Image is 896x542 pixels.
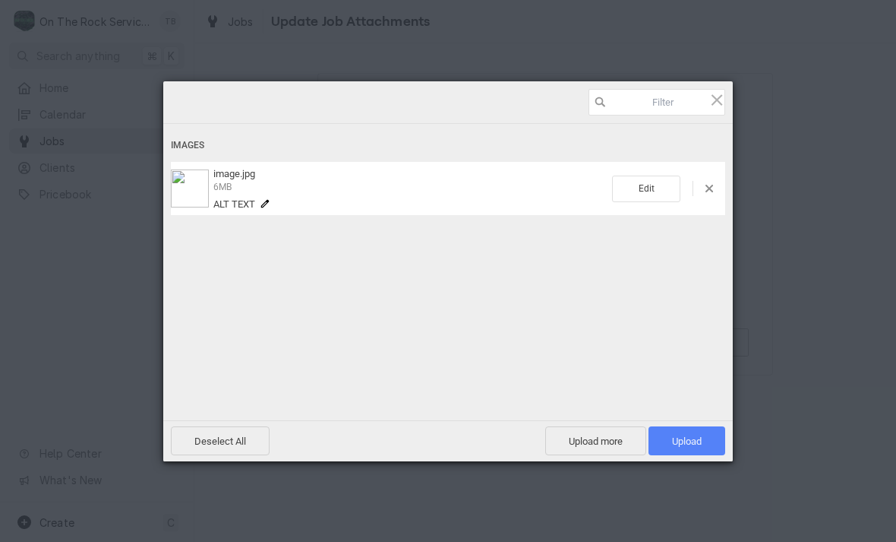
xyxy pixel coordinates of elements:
span: 6MB [213,182,232,192]
span: Upload more [545,426,646,455]
span: Upload [672,436,702,447]
div: image.jpg [209,168,612,210]
span: Upload [648,426,725,455]
input: Filter [588,89,725,116]
div: Images [171,132,725,160]
img: c2d15c81-b407-4a06-9ccc-347df3a9bf47 [171,170,209,208]
span: Edit [612,176,680,202]
span: Deselect All [171,426,270,455]
span: image.jpg [213,168,255,179]
span: Click here or hit ESC to close picker [708,91,725,108]
span: Alt text [213,198,255,210]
